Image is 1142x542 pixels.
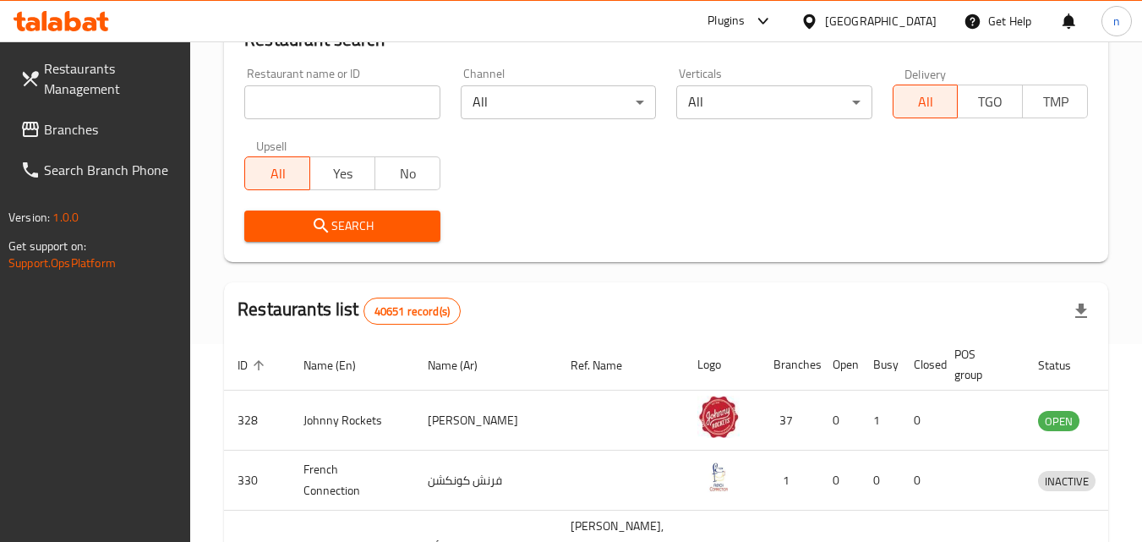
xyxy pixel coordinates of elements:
[258,216,426,237] span: Search
[957,85,1023,118] button: TGO
[364,304,460,320] span: 40651 record(s)
[374,156,440,190] button: No
[819,339,860,391] th: Open
[317,162,369,186] span: Yes
[860,391,900,451] td: 1
[461,85,656,119] div: All
[571,355,644,375] span: Ref. Name
[1022,85,1088,118] button: TMP
[1038,472,1096,491] span: INACTIVE
[1030,90,1081,114] span: TMP
[290,391,414,451] td: Johnny Rockets
[954,344,1004,385] span: POS group
[860,451,900,511] td: 0
[697,456,740,498] img: French Connection
[44,160,178,180] span: Search Branch Phone
[964,90,1016,114] span: TGO
[760,451,819,511] td: 1
[819,451,860,511] td: 0
[900,391,941,451] td: 0
[900,90,952,114] span: All
[244,156,310,190] button: All
[7,48,191,109] a: Restaurants Management
[684,339,760,391] th: Logo
[224,391,290,451] td: 328
[290,451,414,511] td: French Connection
[256,140,287,151] label: Upsell
[252,162,303,186] span: All
[44,119,178,140] span: Branches
[1038,355,1093,375] span: Status
[363,298,461,325] div: Total records count
[303,355,378,375] span: Name (En)
[893,85,959,118] button: All
[904,68,947,79] label: Delivery
[238,355,270,375] span: ID
[224,451,290,511] td: 330
[900,451,941,511] td: 0
[825,12,937,30] div: [GEOGRAPHIC_DATA]
[244,85,440,119] input: Search for restaurant name or ID..
[309,156,375,190] button: Yes
[1038,471,1096,491] div: INACTIVE
[697,396,740,438] img: Johnny Rockets
[44,58,178,99] span: Restaurants Management
[7,109,191,150] a: Branches
[676,85,872,119] div: All
[8,252,116,274] a: Support.OpsPlatform
[414,451,557,511] td: فرنش كونكشن
[244,211,440,242] button: Search
[1113,12,1120,30] span: n
[382,162,434,186] span: No
[860,339,900,391] th: Busy
[819,391,860,451] td: 0
[7,150,191,190] a: Search Branch Phone
[760,339,819,391] th: Branches
[244,27,1088,52] h2: Restaurant search
[8,235,86,257] span: Get support on:
[238,297,461,325] h2: Restaurants list
[414,391,557,451] td: [PERSON_NAME]
[708,11,745,31] div: Plugins
[428,355,500,375] span: Name (Ar)
[1061,291,1101,331] div: Export file
[900,339,941,391] th: Closed
[8,206,50,228] span: Version:
[52,206,79,228] span: 1.0.0
[1038,411,1079,431] div: OPEN
[1038,412,1079,431] span: OPEN
[760,391,819,451] td: 37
